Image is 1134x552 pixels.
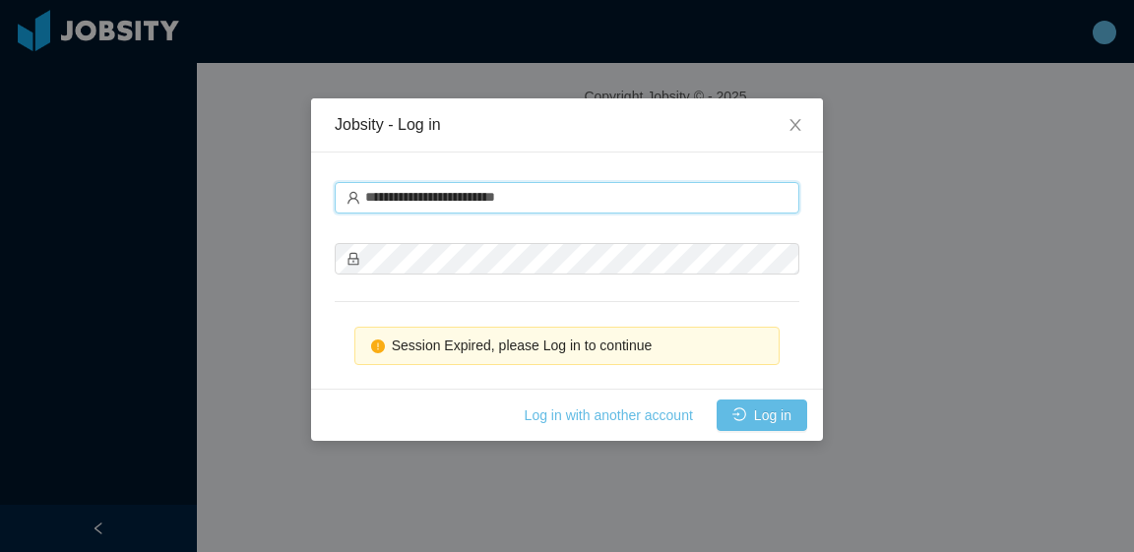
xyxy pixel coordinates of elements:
span: Session Expired, please Log in to continue [392,337,653,353]
i: icon: user [346,191,360,205]
div: Jobsity - Log in [335,114,799,136]
button: icon: loginLog in [717,399,807,431]
i: icon: exclamation-circle [371,339,385,353]
button: Log in with another account [509,399,709,431]
button: Close [768,98,823,153]
i: icon: lock [346,252,360,266]
i: icon: close [787,117,803,133]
